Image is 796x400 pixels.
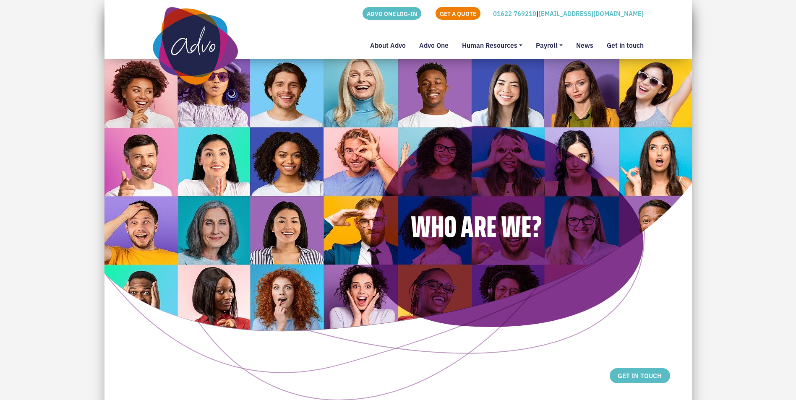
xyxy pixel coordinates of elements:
a: About Advo [363,37,412,59]
a: GET A QUOTE [436,7,480,20]
a: ADVO ONE LOG-IN [363,7,421,20]
a: [EMAIL_ADDRESS][DOMAIN_NAME] [539,9,644,18]
a: News [569,37,600,59]
a: GET IN TOUCH [610,368,670,383]
h1: WHO ARE WE? [411,211,602,242]
p: | [493,9,644,18]
a: 01622 769210 [493,9,536,18]
img: Advo One [153,7,238,85]
a: Advo One [412,37,455,59]
a: Human Resources [455,37,529,59]
a: Get in touch [600,37,644,59]
a: Payroll [529,37,569,59]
